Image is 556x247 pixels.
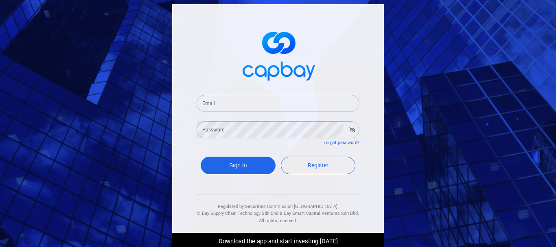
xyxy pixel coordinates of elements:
span: © Bay Supply Chain Technology Sdn Bhd [197,211,278,216]
div: Download the app and start investing [DATE] [166,233,390,247]
div: Regulated by Securities Commission [GEOGRAPHIC_DATA]. & All rights reserved. [197,195,359,225]
a: Register [281,157,356,174]
a: Forgot password? [324,140,359,145]
span: Bay Smart Capital Ventures Sdn Bhd. [284,211,359,216]
button: Sign In [201,157,276,174]
img: logo [237,24,319,85]
span: Register [308,162,328,168]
